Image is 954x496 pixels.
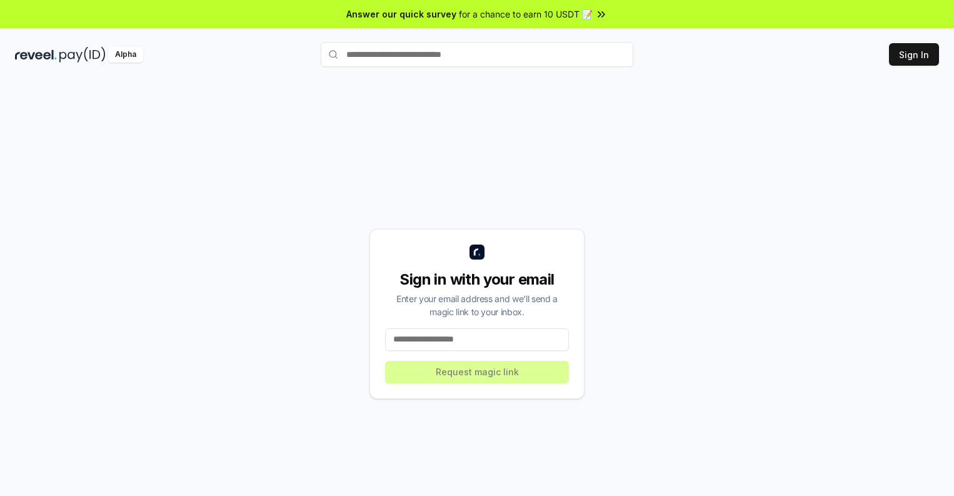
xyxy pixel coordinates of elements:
[385,270,569,290] div: Sign in with your email
[108,47,143,63] div: Alpha
[889,43,939,66] button: Sign In
[385,292,569,318] div: Enter your email address and we’ll send a magic link to your inbox.
[15,47,57,63] img: reveel_dark
[469,245,485,260] img: logo_small
[59,47,106,63] img: pay_id
[346,8,456,21] span: Answer our quick survey
[459,8,593,21] span: for a chance to earn 10 USDT 📝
